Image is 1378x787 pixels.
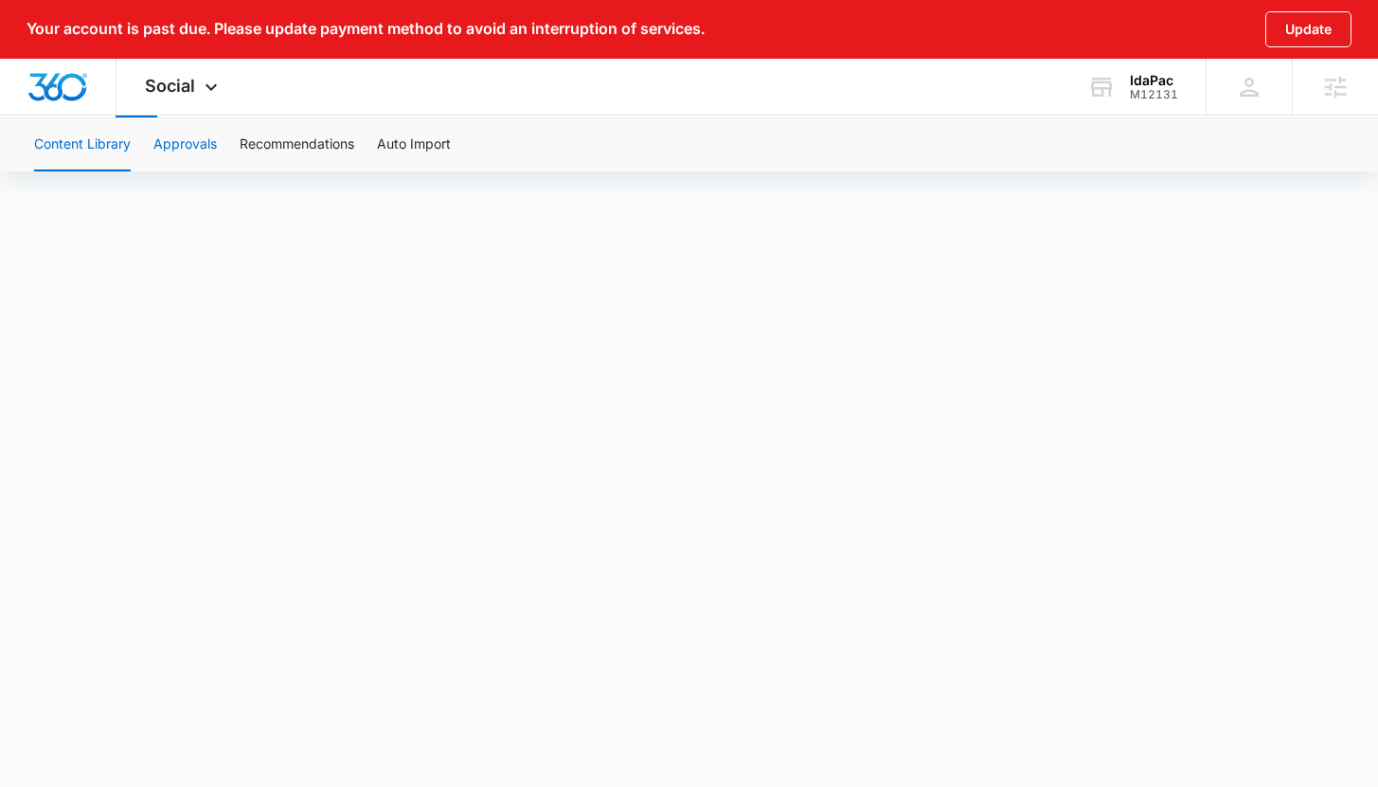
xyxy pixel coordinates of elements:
span: Social [145,76,195,96]
div: Social [116,59,251,115]
div: account id [1130,88,1178,101]
button: Content Library [34,118,131,171]
button: Update [1265,11,1351,47]
p: Your account is past due. Please update payment method to avoid an interruption of services. [27,20,705,38]
button: Recommendations [240,118,354,171]
div: account name [1130,73,1178,88]
button: Approvals [153,118,217,171]
button: Auto Import [377,118,451,171]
